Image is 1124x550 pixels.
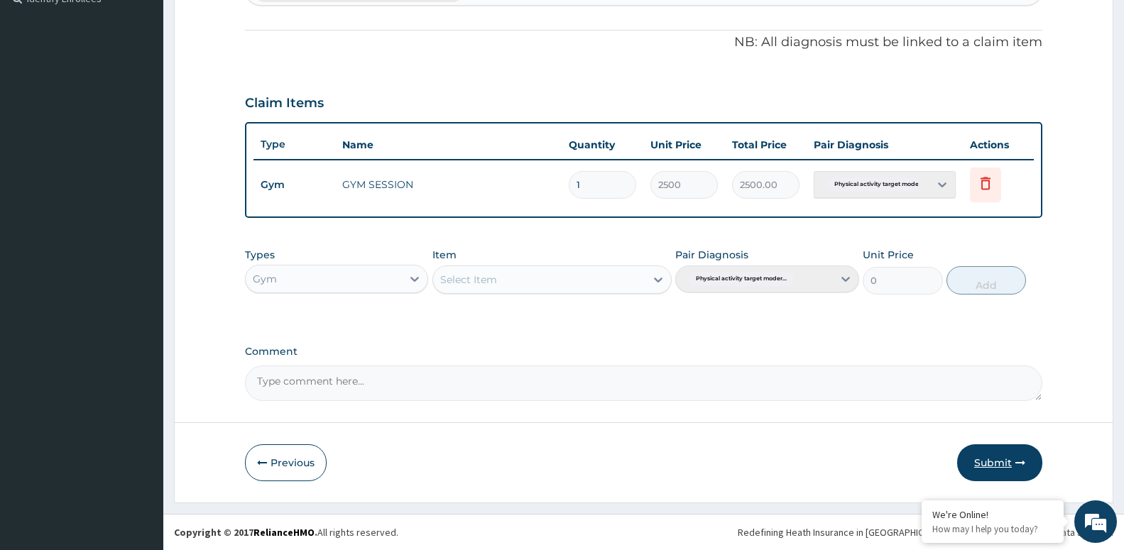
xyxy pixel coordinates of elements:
[562,131,643,159] th: Quantity
[253,272,277,286] div: Gym
[725,131,807,159] th: Total Price
[957,444,1042,481] button: Submit
[432,248,457,262] label: Item
[7,387,271,437] textarea: Type your message and hit 'Enter'
[233,7,267,41] div: Minimize live chat window
[245,96,324,111] h3: Claim Items
[738,525,1113,539] div: Redefining Heath Insurance in [GEOGRAPHIC_DATA] using Telemedicine and Data Science!
[675,248,748,262] label: Pair Diagnosis
[335,170,562,199] td: GYM SESSION
[932,508,1053,521] div: We're Online!
[440,273,497,287] div: Select Item
[643,131,725,159] th: Unit Price
[26,71,58,106] img: d_794563401_company_1708531726252_794563401
[253,172,335,198] td: Gym
[174,526,317,539] strong: Copyright © 2017 .
[245,33,1042,52] p: NB: All diagnosis must be linked to a claim item
[245,249,275,261] label: Types
[245,346,1042,358] label: Comment
[163,514,1124,550] footer: All rights reserved.
[74,79,239,98] div: Chat with us now
[963,131,1034,159] th: Actions
[946,266,1026,295] button: Add
[863,248,914,262] label: Unit Price
[807,131,963,159] th: Pair Diagnosis
[932,523,1053,535] p: How may I help you today?
[245,444,327,481] button: Previous
[253,131,335,158] th: Type
[253,526,315,539] a: RelianceHMO
[335,131,562,159] th: Name
[82,179,196,322] span: We're online!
